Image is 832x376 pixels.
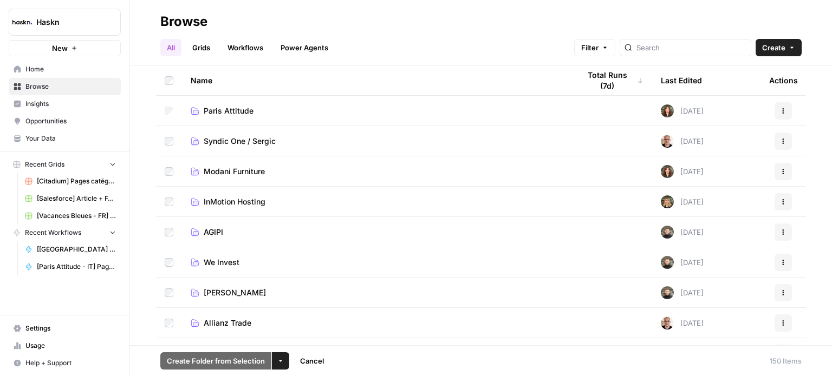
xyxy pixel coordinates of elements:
div: [DATE] [661,286,704,299]
div: [DATE] [661,226,704,239]
span: [PERSON_NAME] [204,287,266,298]
span: Browse [25,82,116,91]
img: udf09rtbz9abwr5l4z19vkttxmie [661,256,674,269]
div: Last Edited [661,65,702,95]
a: Browse [9,78,121,95]
button: New [9,40,121,56]
a: Allianz Trade [191,318,562,328]
button: Filter [574,39,615,56]
a: [PERSON_NAME] [191,287,562,298]
a: All [160,39,181,56]
span: Filter [581,42,599,53]
img: udf09rtbz9abwr5l4z19vkttxmie [661,226,674,239]
a: Insights [9,95,121,113]
a: [Citadium] Pages catégorie [20,173,121,190]
button: Help + Support [9,354,121,372]
span: [[GEOGRAPHIC_DATA] Attitude - DE] Pages locales [37,245,116,254]
a: InMotion Hosting [191,196,562,207]
span: Insights [25,99,116,109]
a: Home [9,61,121,78]
span: [Citadium] Pages catégorie [37,176,116,186]
img: 7vx8zh0uhckvat9sl0ytjj9ndhgk [661,135,674,148]
img: udf09rtbz9abwr5l4z19vkttxmie [661,286,674,299]
a: Grids [186,39,217,56]
span: Syndic One / Sergic [204,136,276,147]
span: AGIPI [204,227,223,238]
span: Recent Grids [25,160,64,169]
span: Your Data [25,134,116,143]
span: Modani Furniture [204,166,265,177]
span: Help + Support [25,358,116,368]
div: [DATE] [661,104,704,117]
div: [DATE] [661,165,704,178]
img: 7vx8zh0uhckvat9sl0ytjj9ndhgk [661,316,674,329]
a: Paris Attitude [191,105,562,116]
div: [DATE] [661,316,704,329]
button: Recent Workflows [9,225,121,241]
button: Cancel [294,352,330,370]
a: Opportunities [9,113,121,130]
span: Home [25,64,116,74]
img: Haskn Logo [12,12,32,32]
button: Recent Grids [9,156,121,173]
div: [DATE] [661,135,704,148]
span: [Vacances Bleues - FR] Pages refonte sites hôtels - [GEOGRAPHIC_DATA] Grid [37,211,116,221]
img: ziyu4k121h9vid6fczkx3ylgkuqx [661,195,674,208]
span: InMotion Hosting [204,196,265,207]
div: Total Runs (7d) [580,65,643,95]
a: Modani Furniture [191,166,562,177]
span: [Salesforce] Article + FAQ + Posts RS / Opti [37,194,116,203]
a: [Salesforce] Article + FAQ + Posts RS / Opti [20,190,121,207]
div: [DATE] [661,195,704,208]
a: Your Data [9,130,121,147]
span: Usage [25,341,116,351]
span: Recent Workflows [25,228,81,238]
a: We Invest [191,257,562,268]
span: Create [762,42,785,53]
a: [Paris Attitude - IT] Pages locales [20,258,121,275]
a: Workflows [221,39,270,56]
a: [Vacances Bleues - FR] Pages refonte sites hôtels - [GEOGRAPHIC_DATA] Grid [20,207,121,225]
span: Paris Attitude [204,105,253,116]
a: [[GEOGRAPHIC_DATA] Attitude - DE] Pages locales [20,241,121,258]
img: wbc4lf7e8no3nva14b2bd9f41fnh [661,104,674,117]
div: Actions [769,65,798,95]
span: Allianz Trade [204,318,251,328]
div: 150 Items [770,355,802,366]
span: Settings [25,324,116,333]
span: Create Folder from Selection [167,355,265,366]
a: Power Agents [274,39,335,56]
span: Opportunities [25,116,116,126]
a: Settings [9,320,121,337]
span: [Paris Attitude - IT] Pages locales [37,262,116,272]
a: AGIPI [191,227,562,238]
button: Create [756,39,802,56]
span: Cancel [300,355,324,366]
a: Syndic One / Sergic [191,136,562,147]
div: [DATE] [661,256,704,269]
button: Create Folder from Selection [160,352,271,370]
span: New [52,43,68,54]
img: wbc4lf7e8no3nva14b2bd9f41fnh [661,165,674,178]
span: We Invest [204,257,239,268]
input: Search [636,42,746,53]
div: Browse [160,13,207,30]
span: Haskn [36,17,102,28]
div: Name [191,65,562,95]
a: Usage [9,337,121,354]
button: Workspace: Haskn [9,9,121,36]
